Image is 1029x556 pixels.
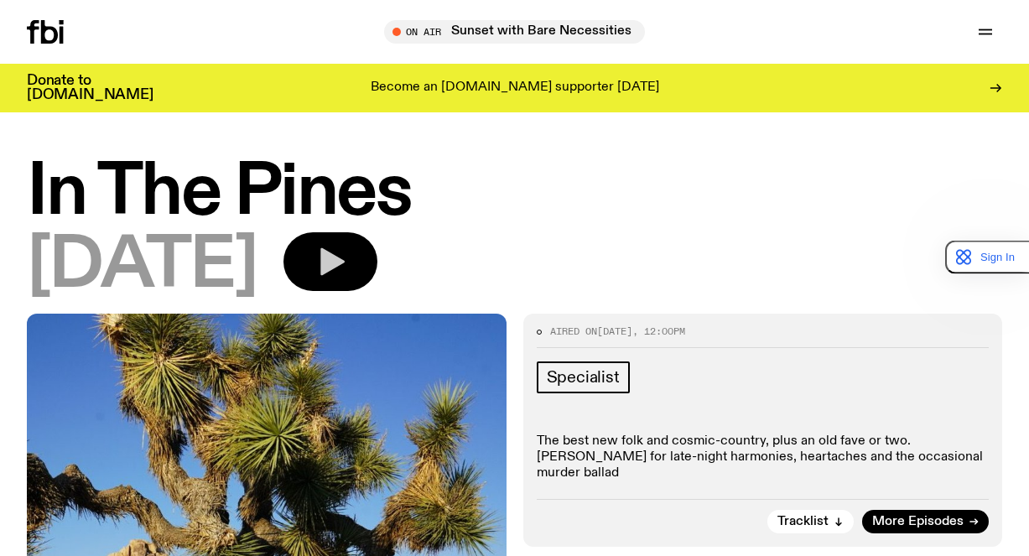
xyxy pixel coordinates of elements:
[384,20,645,44] button: On AirSunset with Bare Necessities
[27,159,1002,227] h1: In The Pines
[371,81,659,96] p: Become an [DOMAIN_NAME] supporter [DATE]
[632,325,685,338] span: , 12:00pm
[550,325,597,338] span: Aired on
[862,510,989,533] a: More Episodes
[767,510,854,533] button: Tracklist
[27,74,153,102] h3: Donate to [DOMAIN_NAME]
[597,325,632,338] span: [DATE]
[537,434,990,482] p: The best new folk and cosmic-country, plus an old fave or two. [PERSON_NAME] for late-night harmo...
[872,516,964,528] span: More Episodes
[27,232,257,300] span: [DATE]
[547,368,620,387] span: Specialist
[537,361,630,393] a: Specialist
[777,516,829,528] span: Tracklist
